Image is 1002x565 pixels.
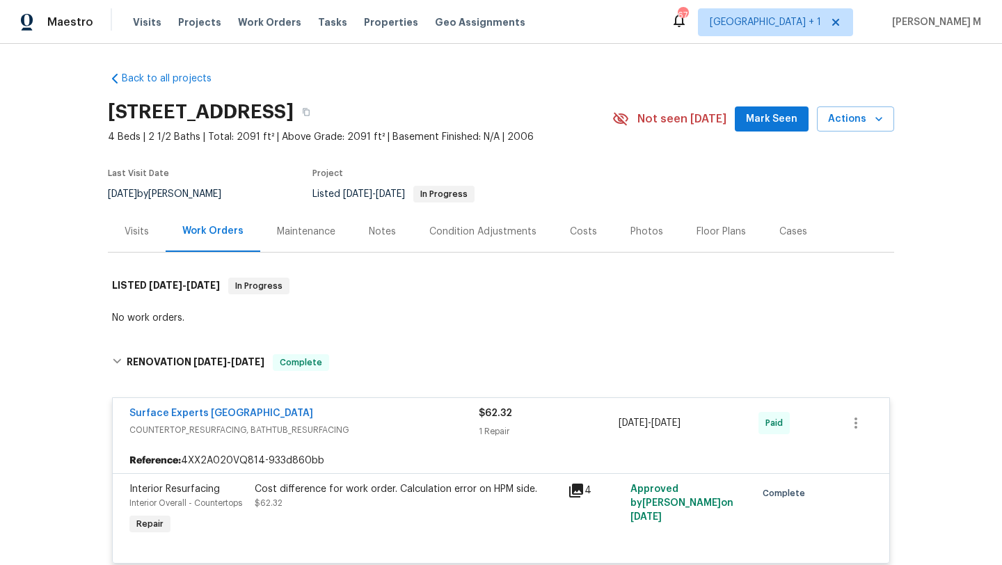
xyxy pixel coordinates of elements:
[108,340,894,385] div: RENOVATION [DATE]-[DATE]Complete
[129,454,181,468] b: Reference:
[231,357,264,367] span: [DATE]
[735,106,809,132] button: Mark Seen
[149,280,220,290] span: -
[125,225,149,239] div: Visits
[133,15,161,29] span: Visits
[149,280,182,290] span: [DATE]
[129,484,220,494] span: Interior Resurfacing
[343,189,405,199] span: -
[193,357,264,367] span: -
[678,8,687,22] div: 67
[129,499,242,507] span: Interior Overall - Countertops
[570,225,597,239] div: Costs
[886,15,981,29] span: [PERSON_NAME] M
[255,482,559,496] div: Cost difference for work order. Calculation error on HPM side.
[779,225,807,239] div: Cases
[429,225,536,239] div: Condition Adjustments
[108,130,612,144] span: 4 Beds | 2 1/2 Baths | Total: 2091 ft² | Above Grade: 2091 ft² | Basement Finished: N/A | 2006
[619,416,681,430] span: -
[637,112,726,126] span: Not seen [DATE]
[619,418,648,428] span: [DATE]
[108,169,169,177] span: Last Visit Date
[230,279,288,293] span: In Progress
[127,354,264,371] h6: RENOVATION
[369,225,396,239] div: Notes
[112,278,220,294] h6: LISTED
[630,484,733,522] span: Approved by [PERSON_NAME] on
[129,408,313,418] a: Surface Experts [GEOGRAPHIC_DATA]
[343,189,372,199] span: [DATE]
[129,423,479,437] span: COUNTERTOP_RESURFACING, BATHTUB_RESURFACING
[479,424,619,438] div: 1 Repair
[108,264,894,308] div: LISTED [DATE]-[DATE]In Progress
[817,106,894,132] button: Actions
[108,105,294,119] h2: [STREET_ADDRESS]
[47,15,93,29] span: Maestro
[697,225,746,239] div: Floor Plans
[182,224,244,238] div: Work Orders
[364,15,418,29] span: Properties
[255,499,283,507] span: $62.32
[108,72,241,86] a: Back to all projects
[763,486,811,500] span: Complete
[568,482,622,499] div: 4
[415,190,473,198] span: In Progress
[318,17,347,27] span: Tasks
[710,15,821,29] span: [GEOGRAPHIC_DATA] + 1
[376,189,405,199] span: [DATE]
[277,225,335,239] div: Maintenance
[178,15,221,29] span: Projects
[238,15,301,29] span: Work Orders
[312,169,343,177] span: Project
[112,311,890,325] div: No work orders.
[828,111,883,128] span: Actions
[630,512,662,522] span: [DATE]
[765,416,788,430] span: Paid
[312,189,475,199] span: Listed
[113,448,889,473] div: 4XX2A020VQ814-933d860bb
[294,100,319,125] button: Copy Address
[193,357,227,367] span: [DATE]
[131,517,169,531] span: Repair
[435,15,525,29] span: Geo Assignments
[651,418,681,428] span: [DATE]
[274,356,328,369] span: Complete
[108,186,238,202] div: by [PERSON_NAME]
[186,280,220,290] span: [DATE]
[479,408,512,418] span: $62.32
[630,225,663,239] div: Photos
[746,111,797,128] span: Mark Seen
[108,189,137,199] span: [DATE]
